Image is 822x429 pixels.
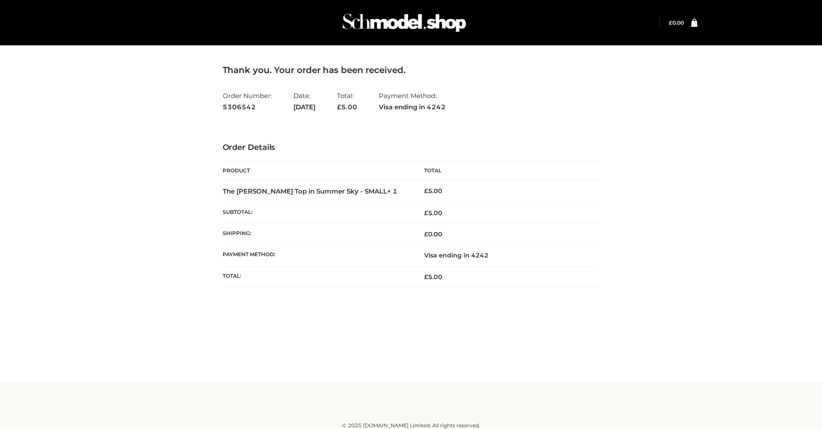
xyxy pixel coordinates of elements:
[669,19,684,26] bdi: 0.00
[424,273,428,281] span: £
[223,266,411,287] th: Total:
[293,88,315,114] li: Date:
[337,88,357,114] li: Total:
[669,19,672,26] span: £
[424,187,442,195] bdi: 5.00
[223,88,272,114] li: Order Number:
[223,102,272,113] strong: 5306542
[411,161,600,181] th: Total
[223,187,397,195] strong: The [PERSON_NAME] Top in Summer Sky - SMALL
[669,19,684,26] a: £0.00
[223,202,411,223] th: Subtotal:
[424,273,442,281] span: 5.00
[337,103,357,111] span: 5.00
[424,209,428,217] span: £
[337,103,341,111] span: £
[424,230,428,238] span: £
[379,102,446,113] strong: Visa ending in 4242
[424,187,428,195] span: £
[424,209,442,217] span: 5.00
[340,6,469,40] img: Schmodel Admin 964
[379,88,446,114] li: Payment Method:
[387,187,397,195] strong: × 1
[411,245,600,266] td: Visa ending in 4242
[223,65,600,75] h3: Thank you. Your order has been received.
[223,245,411,266] th: Payment method:
[223,161,411,181] th: Product
[223,143,600,153] h3: Order Details
[223,224,411,245] th: Shipping:
[424,230,442,238] bdi: 0.00
[293,102,315,113] strong: [DATE]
